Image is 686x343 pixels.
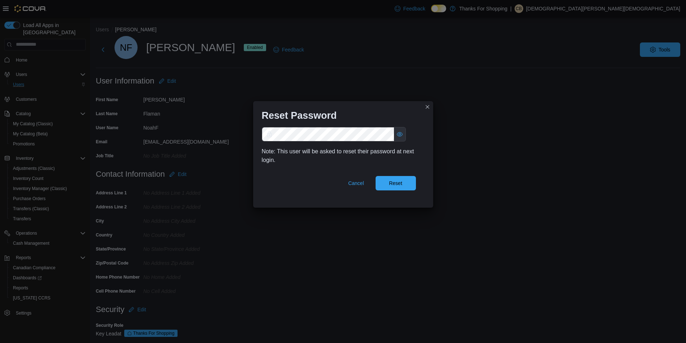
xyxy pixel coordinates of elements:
[423,103,432,111] button: Closes this modal window
[262,147,425,164] div: Note: This user will be asked to reset their password at next login.
[394,127,405,141] button: Show password as plain text. Note: this will visually expose your password on the screen.
[262,110,337,121] h1: Reset Password
[389,180,402,187] span: Reset
[376,176,416,190] button: Reset
[345,176,367,190] button: Cancel
[348,180,364,187] span: Cancel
